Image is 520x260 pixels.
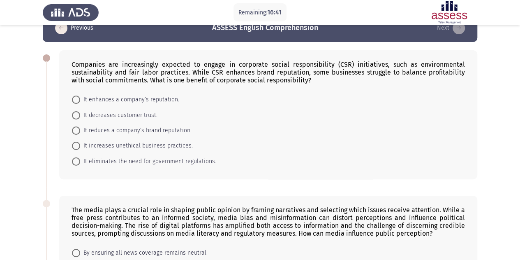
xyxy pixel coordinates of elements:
[43,1,99,24] img: Assess Talent Management logo
[80,248,206,258] span: By ensuring all news coverage remains neutral
[72,61,465,84] div: Companies are increasingly expected to engage in corporate social responsibility (CSR) initiative...
[80,126,192,136] span: It reduces a company’s brand reputation.
[212,23,318,33] h3: ASSESS English Comprehension
[80,141,193,151] span: It increases unethical business practices.
[80,95,179,105] span: It enhances a company’s reputation.
[434,21,467,35] button: load next page
[238,7,282,18] p: Remaining:
[267,8,282,16] span: 16:41
[80,110,157,120] span: It decreases customer trust.
[72,206,465,237] div: The media plays a crucial role in shaping public opinion by framing narratives and selecting whic...
[421,1,477,24] img: Assessment logo of ASSESS English Language Assessment (3 Module) (Ad - IB)
[53,21,96,35] button: load previous page
[80,157,216,166] span: It eliminates the need for government regulations.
